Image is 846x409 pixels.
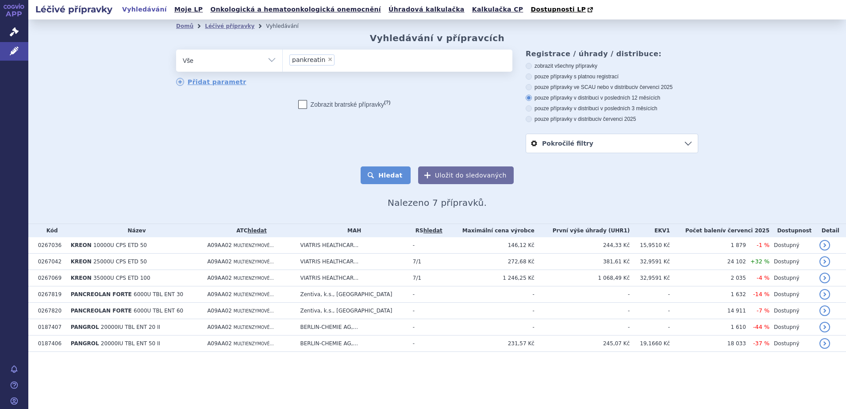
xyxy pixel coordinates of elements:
a: Léčivé přípravky [205,23,254,29]
td: 231,57 Kč [445,336,535,352]
span: PANCREOLAN FORTE [71,308,132,314]
span: 20000IU TBL ENT 50 II [101,340,160,347]
abbr: (?) [384,100,390,105]
span: 25000U CPS ETD 50 [93,259,147,265]
td: 1 246,25 Kč [445,270,535,286]
span: Nalezeno 7 přípravků. [388,197,487,208]
a: detail [819,273,830,283]
span: KREON [71,259,92,265]
td: Dostupný [769,303,815,319]
a: Onkologická a hematoonkologická onemocnění [208,4,384,15]
td: - [535,319,630,336]
a: Vyhledávání [119,4,169,15]
td: 1 610 [670,319,746,336]
h3: Registrace / úhrady / distribuce: [526,50,698,58]
td: Dostupný [769,286,815,303]
label: pouze přípravky v distribuci [526,116,698,123]
span: 35000U CPS ETD 100 [93,275,150,281]
th: MAH [296,224,408,237]
span: PANGROL [71,340,99,347]
td: 0187407 [34,319,66,336]
span: -7 % [757,307,769,314]
label: pouze přípravky ve SCAU nebo v distribuci [526,84,698,91]
td: - [445,303,535,319]
th: První výše úhrady (UHR1) [535,224,630,237]
a: detail [819,240,830,251]
a: Kalkulačka CP [469,4,526,15]
th: RS [408,224,445,237]
span: Dostupnosti LP [531,6,586,13]
td: Dostupný [769,336,815,352]
span: v červenci 2025 [723,228,769,234]
span: A09AA02 [207,324,232,330]
span: A09AA02 [207,275,232,281]
span: -1 % [757,242,769,248]
a: hledat [247,228,266,234]
span: MULTIENZYMOVÉ... [234,292,274,297]
a: Domů [176,23,193,29]
a: detail [819,289,830,300]
span: MULTIENZYMOVÉ... [234,259,274,264]
li: Vyhledávání [266,19,310,33]
td: 1 068,49 Kč [535,270,630,286]
td: - [445,286,535,303]
td: 0267069 [34,270,66,286]
span: PANGROL [71,324,99,330]
span: A09AA02 [207,291,232,297]
a: Moje LP [172,4,205,15]
span: -37 % [753,340,769,347]
span: +32 % [750,258,769,265]
td: Dostupný [769,237,815,254]
td: VIATRIS HEALTHCAR... [296,237,408,254]
span: 7/1 [413,275,421,281]
th: Kód [34,224,66,237]
a: Přidat parametr [176,78,246,86]
td: BERLIN-CHEMIE AG,... [296,319,408,336]
span: KREON [71,242,92,248]
th: ATC [203,224,296,237]
a: Úhradová kalkulačka [386,4,467,15]
td: 244,33 Kč [535,237,630,254]
span: MULTIENZYMOVÉ... [234,276,274,281]
span: 20000IU TBL ENT 20 II [101,324,160,330]
td: 146,12 Kč [445,237,535,254]
td: 0267820 [34,303,66,319]
span: pankreatin [292,57,325,63]
td: 0267036 [34,237,66,254]
span: PANCREOLAN FORTE [71,291,132,297]
td: Dostupný [769,270,815,286]
td: Zentiva, k.s., [GEOGRAPHIC_DATA] [296,286,408,303]
td: 18 033 [670,336,746,352]
span: A09AA02 [207,308,232,314]
span: 7/1 [413,259,421,265]
span: MULTIENZYMOVÉ... [234,243,274,248]
td: 19,1660 Kč [630,336,670,352]
td: Dostupný [769,319,815,336]
th: Dostupnost [769,224,815,237]
td: - [630,319,670,336]
td: - [445,319,535,336]
span: -14 % [753,291,769,297]
button: Hledat [361,166,411,184]
td: - [535,286,630,303]
th: Maximální cena výrobce [445,224,535,237]
a: detail [819,256,830,267]
a: detail [819,305,830,316]
td: 15,9510 Kč [630,237,670,254]
td: - [408,303,445,319]
span: A09AA02 [207,340,232,347]
span: A09AA02 [207,259,232,265]
td: - [408,286,445,303]
input: pankreatin [337,54,342,65]
td: 245,07 Kč [535,336,630,352]
td: - [408,336,445,352]
span: × [327,57,333,62]
td: 32,9591 Kč [630,270,670,286]
a: hledat [423,228,442,234]
span: MULTIENZYMOVÉ... [234,341,274,346]
td: VIATRIS HEALTHCAR... [296,254,408,270]
th: EKV1 [630,224,670,237]
td: - [408,319,445,336]
td: 32,9591 Kč [630,254,670,270]
td: 0267819 [34,286,66,303]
